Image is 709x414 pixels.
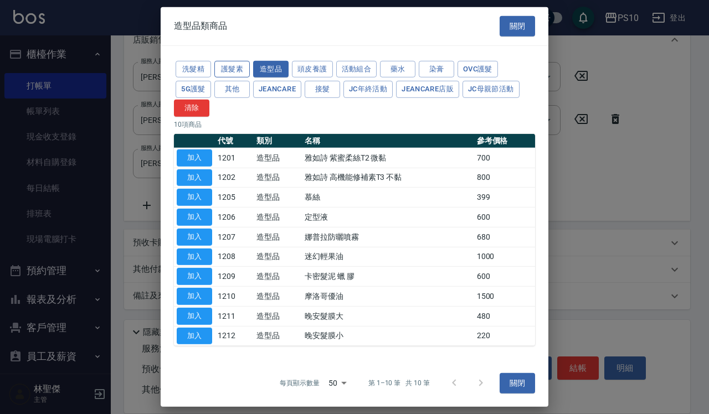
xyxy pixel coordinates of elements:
[254,188,302,208] td: 造型品
[380,60,415,77] button: 藥水
[177,327,212,344] button: 加入
[474,207,535,227] td: 600
[463,81,520,98] button: JC母親節活動
[302,168,474,188] td: 雅如詩 高機能修補素T3 不黏
[215,134,254,148] th: 代號
[474,134,535,148] th: 參考價格
[254,247,302,267] td: 造型品
[302,247,474,267] td: 迷幻輕果油
[254,227,302,247] td: 造型品
[280,378,320,388] p: 每頁顯示數量
[302,148,474,168] td: 雅如詩 紫蜜柔絲T2 微黏
[176,60,211,77] button: 洗髮精
[458,60,498,77] button: OVC護髮
[177,209,212,226] button: 加入
[254,148,302,168] td: 造型品
[500,373,535,394] button: 關閉
[474,267,535,287] td: 600
[177,169,212,186] button: 加入
[368,378,430,388] p: 第 1–10 筆 共 10 筆
[177,229,212,246] button: 加入
[474,326,535,346] td: 220
[254,306,302,326] td: 造型品
[254,134,302,148] th: 類別
[474,306,535,326] td: 480
[254,326,302,346] td: 造型品
[396,81,459,98] button: JeanCare店販
[215,326,254,346] td: 1212
[343,81,393,98] button: JC年終活動
[474,148,535,168] td: 700
[305,81,340,98] button: 接髮
[215,286,254,306] td: 1210
[215,267,254,287] td: 1209
[215,247,254,267] td: 1208
[254,286,302,306] td: 造型品
[177,268,212,285] button: 加入
[214,81,250,98] button: 其他
[214,60,250,77] button: 護髮素
[474,168,535,188] td: 800
[302,227,474,247] td: 娜普拉防曬噴霧
[419,60,454,77] button: 染膏
[336,60,377,77] button: 活動組合
[474,247,535,267] td: 1000
[302,188,474,208] td: 慕絲
[215,306,254,326] td: 1211
[177,189,212,206] button: 加入
[500,16,535,37] button: 關閉
[324,368,351,398] div: 50
[474,227,535,247] td: 680
[302,207,474,227] td: 定型液
[177,308,212,325] button: 加入
[253,60,289,77] button: 造型品
[215,188,254,208] td: 1205
[177,149,212,167] button: 加入
[474,188,535,208] td: 399
[254,207,302,227] td: 造型品
[177,248,212,265] button: 加入
[174,20,227,32] span: 造型品類商品
[215,227,254,247] td: 1207
[302,326,474,346] td: 晚安髮膜小
[302,134,474,148] th: 名稱
[174,100,209,117] button: 清除
[215,207,254,227] td: 1206
[292,60,333,77] button: 頭皮養護
[215,168,254,188] td: 1202
[253,81,301,98] button: JeanCare
[177,288,212,305] button: 加入
[474,286,535,306] td: 1500
[302,267,474,287] td: 卡密髮泥 蠟 膠
[176,81,211,98] button: 5G護髮
[174,120,535,130] p: 10 項商品
[215,148,254,168] td: 1201
[302,286,474,306] td: 摩洛哥優油
[302,306,474,326] td: 晚安髮膜大
[254,168,302,188] td: 造型品
[254,267,302,287] td: 造型品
